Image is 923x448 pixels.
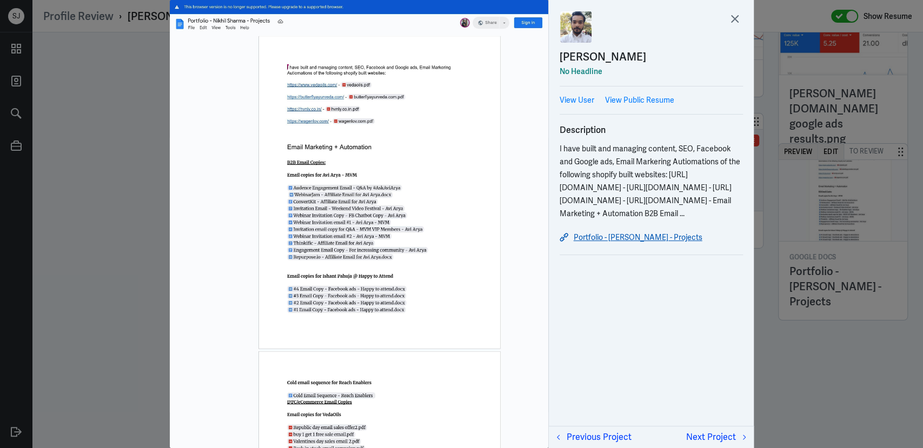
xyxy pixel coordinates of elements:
h3: Description [560,123,743,138]
a: [PERSON_NAME] [560,49,743,65]
a: Portfolio - [PERSON_NAME] - Projects [560,231,743,244]
a: View User [560,95,594,106]
div: No Headline [560,65,743,78]
a: View Public Resume [605,95,674,106]
div: I have built and managing content, SEO, Facebook and Google ads, Email Markering Autiomations of ... [560,142,743,220]
div: [PERSON_NAME] [560,49,646,65]
button: Previous Project [553,431,632,444]
img: Nikhil Sharma [560,11,592,43]
button: Next Project [686,431,749,444]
